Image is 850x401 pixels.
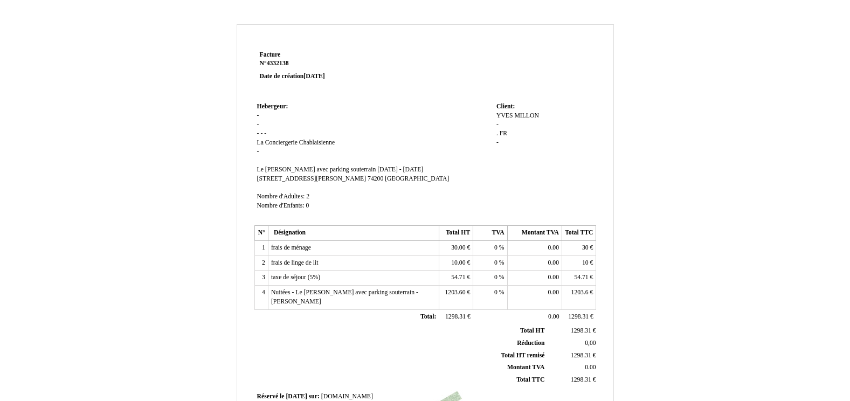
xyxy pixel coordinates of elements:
td: € [439,286,473,309]
td: 1 [254,241,268,256]
span: frais de ménage [271,244,311,251]
span: Nombre d'Adultes: [257,193,305,200]
span: 1298.31 [571,327,591,334]
td: % [473,271,507,286]
strong: N° [260,59,389,68]
span: 0 [494,244,497,251]
span: 0 [494,289,497,296]
span: 1203.6 [571,289,589,296]
span: [DOMAIN_NAME] [321,393,373,400]
span: Total HT [520,327,544,334]
span: frais de linge de lit [271,259,319,266]
span: 30.00 [451,244,465,251]
span: - [260,130,262,137]
span: - [257,112,259,119]
span: [DATE] - [DATE] [377,166,423,173]
span: 0.00 [585,364,596,371]
strong: Date de création [260,73,325,80]
span: - [496,139,499,146]
span: FR [500,130,507,137]
span: Client: [496,103,515,110]
td: 3 [254,271,268,286]
span: Réservé le [257,393,285,400]
span: 1298.31 [568,313,589,320]
span: Nuitées - Le [PERSON_NAME] avec parking souterrain - [PERSON_NAME] [271,289,418,305]
span: [STREET_ADDRESS][PERSON_NAME] [257,175,367,182]
span: Nombre d'Enfants: [257,202,305,209]
span: - [257,130,259,137]
td: € [439,241,473,256]
td: % [473,286,507,309]
th: Total HT [439,226,473,241]
span: 10.00 [451,259,465,266]
span: 54.71 [574,274,588,281]
span: [DATE] [303,73,324,80]
td: 4 [254,286,268,309]
span: taxe de séjour (5%) [271,274,320,281]
span: 10 [582,259,589,266]
td: € [562,271,596,286]
span: Total TTC [516,376,544,383]
span: Montant TVA [507,364,544,371]
th: Désignation [268,226,439,241]
span: Le [PERSON_NAME] avec parking souterrain [257,166,376,173]
td: € [547,349,598,362]
td: € [547,325,598,337]
span: 2 [306,193,309,200]
th: Total TTC [562,226,596,241]
span: YVES [496,112,513,119]
td: € [562,255,596,271]
span: . [496,130,498,137]
th: N° [254,226,268,241]
td: € [439,309,473,324]
span: MILLON [514,112,538,119]
td: € [439,271,473,286]
span: 30 [582,244,589,251]
span: Facture [260,51,281,58]
span: [DATE] [286,393,307,400]
td: € [547,374,598,386]
td: % [473,241,507,256]
span: - [264,130,266,137]
span: 54.71 [451,274,465,281]
span: [GEOGRAPHIC_DATA] [385,175,449,182]
td: 2 [254,255,268,271]
span: Total HT remisé [501,352,544,359]
span: 4332138 [267,60,289,67]
span: - [496,121,499,128]
span: 1298.31 [571,352,591,359]
span: 0 [494,259,497,266]
span: 0.00 [548,289,559,296]
td: € [439,255,473,271]
th: TVA [473,226,507,241]
span: 0 [494,274,497,281]
span: 0 [306,202,309,209]
td: € [562,309,596,324]
span: 1203.60 [445,289,465,296]
span: 0.00 [548,244,559,251]
span: 1298.31 [445,313,466,320]
span: Réduction [517,340,544,347]
span: - [257,148,259,155]
span: Hebergeur: [257,103,288,110]
span: 74200 [368,175,383,182]
span: Total: [420,313,436,320]
td: € [562,241,596,256]
span: 0.00 [548,274,559,281]
span: 0,00 [585,340,596,347]
span: - [257,121,259,128]
span: 1298.31 [571,376,591,383]
span: sur: [309,393,320,400]
span: 0.00 [548,313,559,320]
span: La Conciergerie Chablaisienne [257,139,335,146]
th: Montant TVA [507,226,562,241]
td: % [473,255,507,271]
span: 0.00 [548,259,559,266]
td: € [562,286,596,309]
